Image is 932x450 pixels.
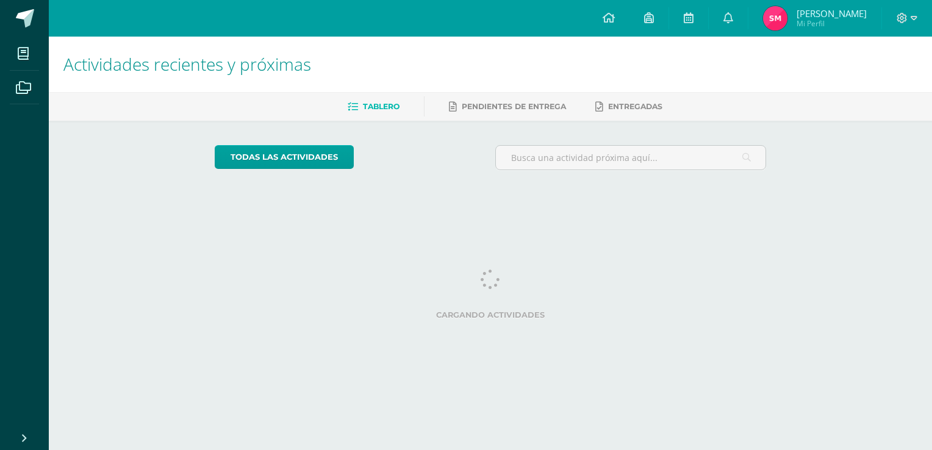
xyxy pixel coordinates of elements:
[595,97,662,116] a: Entregadas
[348,97,400,116] a: Tablero
[608,102,662,111] span: Entregadas
[449,97,566,116] a: Pendientes de entrega
[496,146,766,170] input: Busca una actividad próxima aquí...
[215,310,767,320] label: Cargando actividades
[462,102,566,111] span: Pendientes de entrega
[797,7,867,20] span: [PERSON_NAME]
[63,52,311,76] span: Actividades recientes y próximas
[215,145,354,169] a: todas las Actividades
[763,6,787,30] img: c7d2b792de1443581096360968678093.png
[797,18,867,29] span: Mi Perfil
[363,102,400,111] span: Tablero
